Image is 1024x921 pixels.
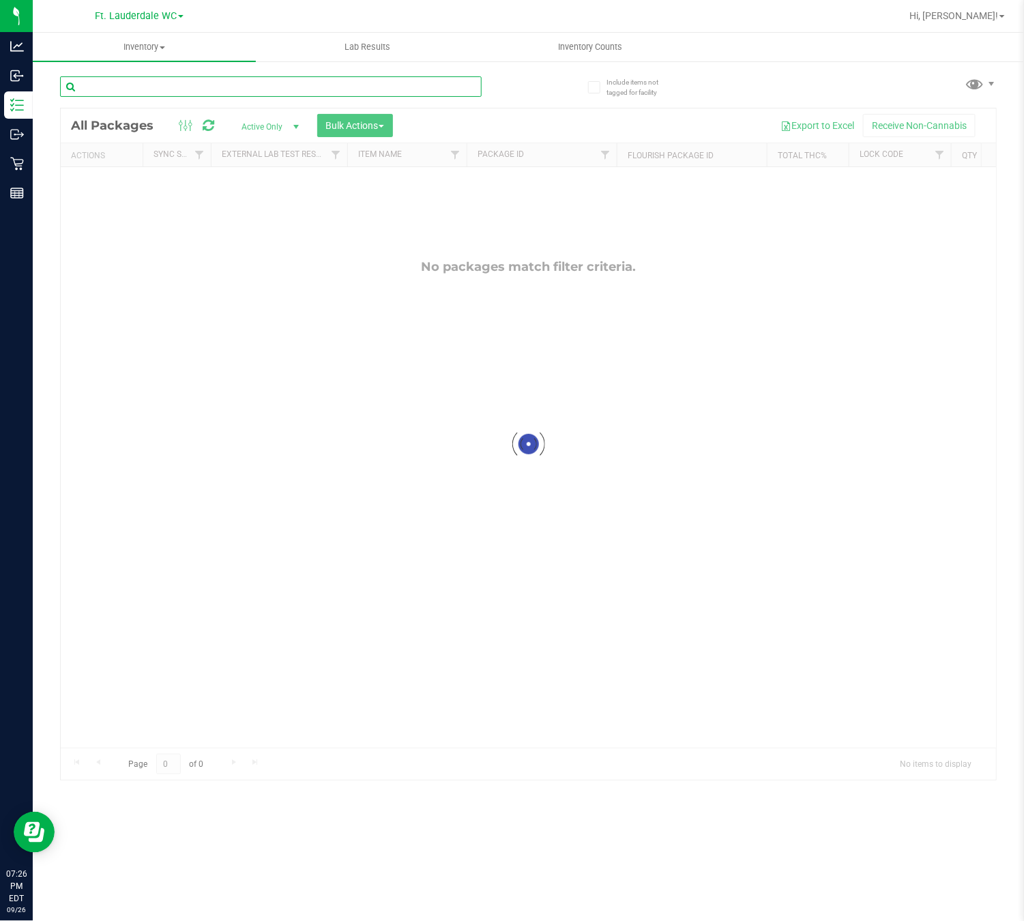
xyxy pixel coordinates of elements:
span: Inventory [33,41,256,53]
input: Search Package ID, Item Name, SKU, Lot or Part Number... [60,76,482,97]
inline-svg: Analytics [10,40,24,53]
a: Inventory [33,33,256,61]
inline-svg: Inventory [10,98,24,112]
span: Hi, [PERSON_NAME]! [909,10,998,21]
span: Inventory Counts [540,41,641,53]
a: Inventory Counts [479,33,702,61]
inline-svg: Inbound [10,69,24,83]
span: Ft. Lauderdale WC [95,10,177,22]
inline-svg: Retail [10,157,24,171]
inline-svg: Outbound [10,128,24,141]
iframe: Resource center [14,812,55,853]
p: 09/26 [6,905,27,915]
span: Include items not tagged for facility [606,77,675,98]
p: 07:26 PM EDT [6,868,27,905]
span: Lab Results [326,41,409,53]
a: Lab Results [256,33,479,61]
inline-svg: Reports [10,186,24,200]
